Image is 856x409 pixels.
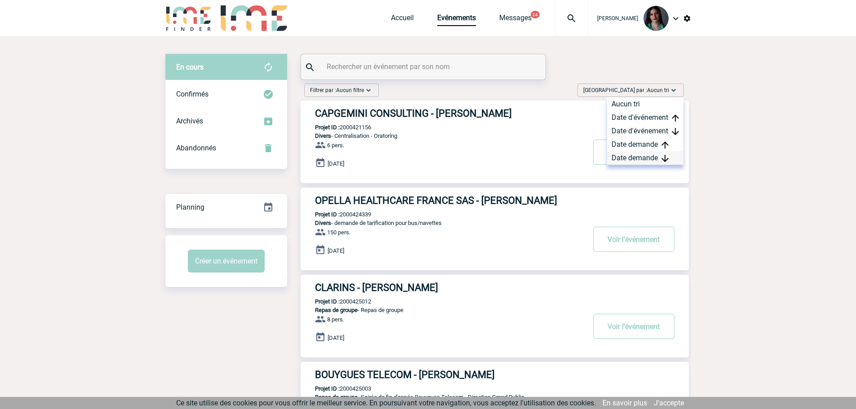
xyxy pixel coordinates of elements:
span: 6 pers. [327,142,344,149]
span: [DATE] [328,160,344,167]
p: - Repas de groupe [301,307,585,313]
button: Voir l'événement [593,140,674,165]
a: En savoir plus [603,399,647,407]
span: En cours [176,63,204,71]
a: J'accepte [654,399,684,407]
p: 2000425003 [301,385,371,392]
input: Rechercher un événement par son nom [324,60,524,73]
span: 8 pers. [327,316,344,323]
span: Confirmés [176,90,208,98]
div: Retrouvez ici tous vos événements annulés [165,135,287,162]
p: 2000424339 [301,211,371,218]
b: Projet ID : [315,298,340,305]
img: arrow_downward.png [672,128,679,135]
a: CLARINS - [PERSON_NAME] [301,282,689,293]
a: OPELLA HEALTHCARE FRANCE SAS - [PERSON_NAME] [301,195,689,206]
span: Repas de groupe [315,394,358,400]
span: 150 pers. [327,229,350,236]
h3: OPELLA HEALTHCARE FRANCE SAS - [PERSON_NAME] [315,195,585,206]
p: - demande de tarification pour bus/navettes [301,220,585,226]
div: Date demande [607,138,683,151]
img: arrow_downward.png [661,155,669,162]
h3: CAPGEMINI CONSULTING - [PERSON_NAME] [315,108,585,119]
img: arrow_upward.png [672,114,679,122]
button: 24 [531,11,540,18]
a: Accueil [391,13,414,26]
img: baseline_expand_more_white_24dp-b.png [364,86,373,95]
p: - Soirée de fin d'année Bouygues Telecom - Direction Grand Public [301,394,585,400]
img: 131235-0.jpeg [643,6,669,31]
a: Evénements [437,13,476,26]
span: [DATE] [328,247,344,254]
span: Filtrer par : [310,86,364,95]
img: arrow_upward.png [661,141,669,149]
span: [GEOGRAPHIC_DATA] par : [583,86,669,95]
button: Voir l'événement [593,227,674,252]
span: Aucun filtre [336,87,364,93]
p: 2000421156 [301,124,371,131]
span: [DATE] [328,334,344,341]
a: BOUYGUES TELECOM - [PERSON_NAME] [301,369,689,380]
span: Ce site utilise des cookies pour vous offrir le meilleur service. En poursuivant votre navigation... [176,399,596,407]
h3: BOUYGUES TELECOM - [PERSON_NAME] [315,369,585,380]
span: Archivés [176,117,203,125]
b: Projet ID : [315,124,340,131]
p: 2000425012 [301,298,371,305]
img: IME-Finder [165,5,212,31]
span: Divers [315,132,331,139]
div: Aucun tri [607,97,683,111]
span: Aucun tri [647,87,669,93]
span: Repas de groupe [315,307,358,313]
b: Projet ID : [315,211,340,218]
p: - Centralisation - Oratoring [301,132,585,139]
button: Créer un événement [188,250,265,273]
span: Abandonnés [176,144,216,152]
div: Date demande [607,151,683,165]
span: Divers [315,220,331,226]
div: Date d'événement [607,111,683,124]
div: Retrouvez ici tous vos évènements avant confirmation [165,54,287,81]
div: Retrouvez ici tous les événements que vous avez décidé d'archiver [165,108,287,135]
b: Projet ID : [315,385,340,392]
a: Messages [499,13,532,26]
div: Retrouvez ici tous vos événements organisés par date et état d'avancement [165,194,287,221]
span: [PERSON_NAME] [597,15,638,22]
img: baseline_expand_more_white_24dp-b.png [669,86,678,95]
a: CAPGEMINI CONSULTING - [PERSON_NAME] [301,108,689,119]
a: Planning [165,194,287,220]
h3: CLARINS - [PERSON_NAME] [315,282,585,293]
button: Voir l'événement [593,314,674,339]
div: Date d'événement [607,124,683,138]
span: Planning [176,203,204,211]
